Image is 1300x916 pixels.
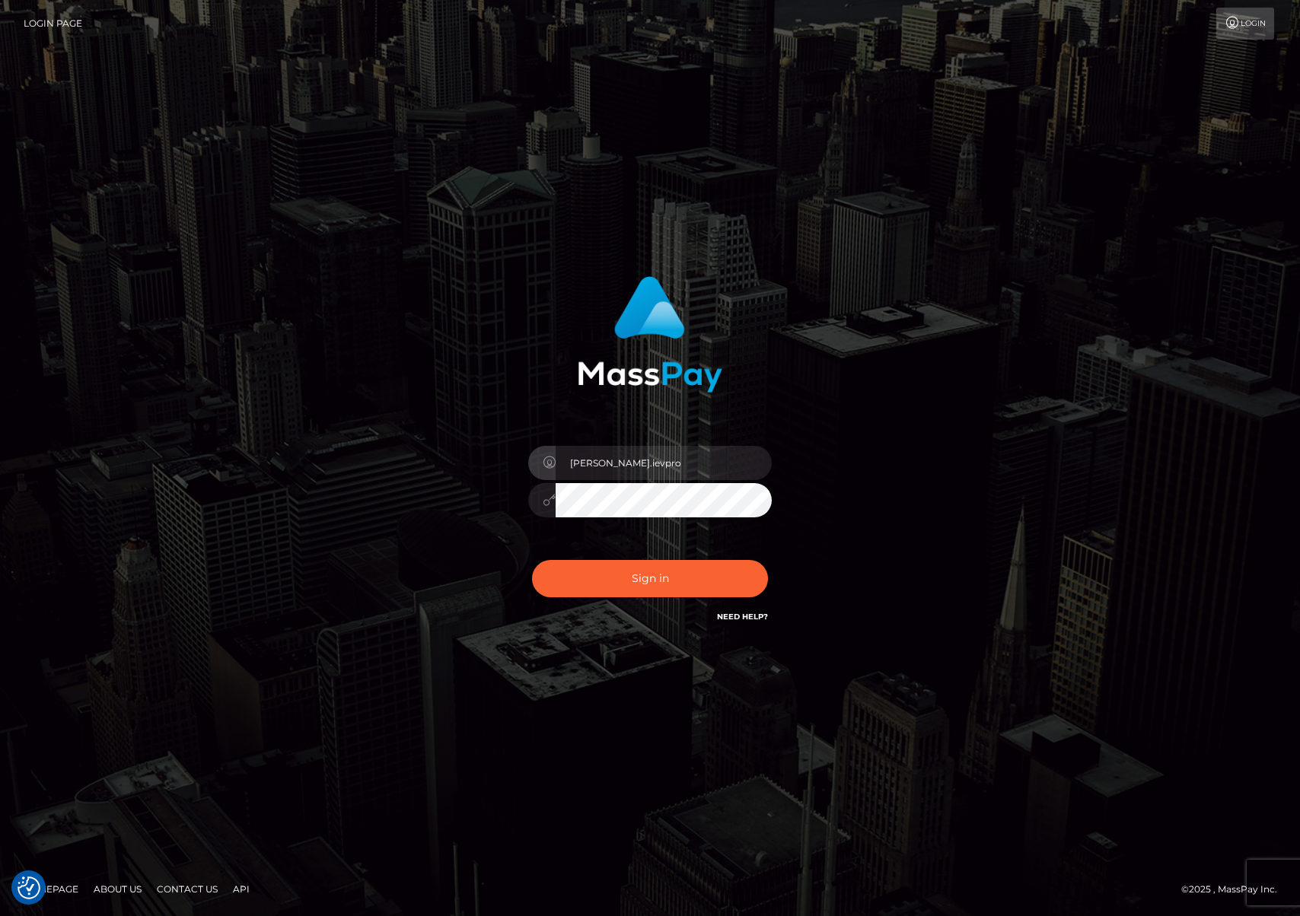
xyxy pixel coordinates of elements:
[18,876,40,899] button: Consent Preferences
[556,446,772,480] input: Username...
[717,612,768,622] a: Need Help?
[24,8,82,40] a: Login Page
[18,876,40,899] img: Revisit consent button
[227,877,256,901] a: API
[151,877,224,901] a: Contact Us
[1216,8,1274,40] a: Login
[88,877,148,901] a: About Us
[532,560,768,597] button: Sign in
[1181,881,1289,898] div: © 2025 , MassPay Inc.
[17,877,84,901] a: Homepage
[578,276,722,393] img: MassPay Login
